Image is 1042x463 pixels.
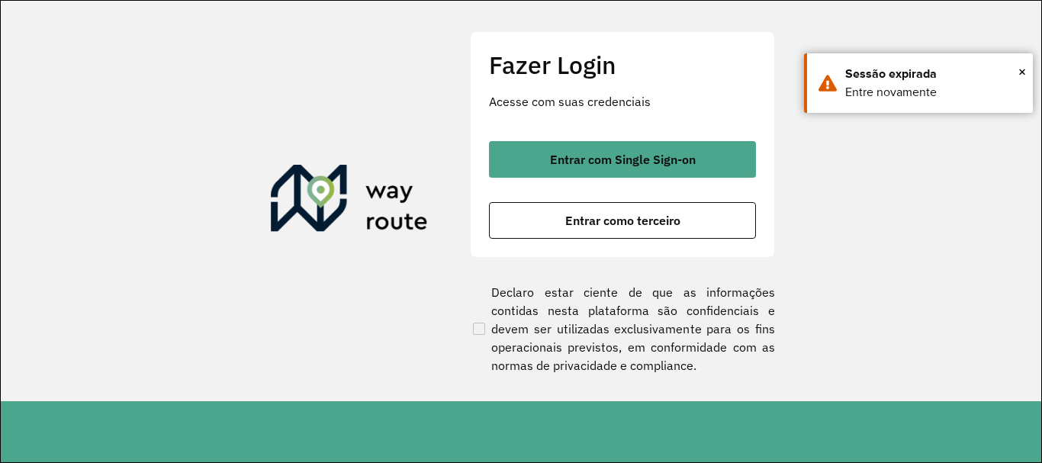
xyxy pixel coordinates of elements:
img: Roteirizador AmbevTech [271,165,428,238]
p: Acesse com suas credenciais [489,92,756,111]
button: Close [1018,60,1026,83]
label: Declaro estar ciente de que as informações contidas nesta plataforma são confidenciais e devem se... [470,283,775,375]
span: Entrar como terceiro [565,214,680,227]
span: × [1018,60,1026,83]
button: button [489,141,756,178]
div: Entre novamente [845,83,1021,101]
div: Sessão expirada [845,65,1021,83]
button: button [489,202,756,239]
span: Entrar com Single Sign-on [550,153,696,166]
h2: Fazer Login [489,50,756,79]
